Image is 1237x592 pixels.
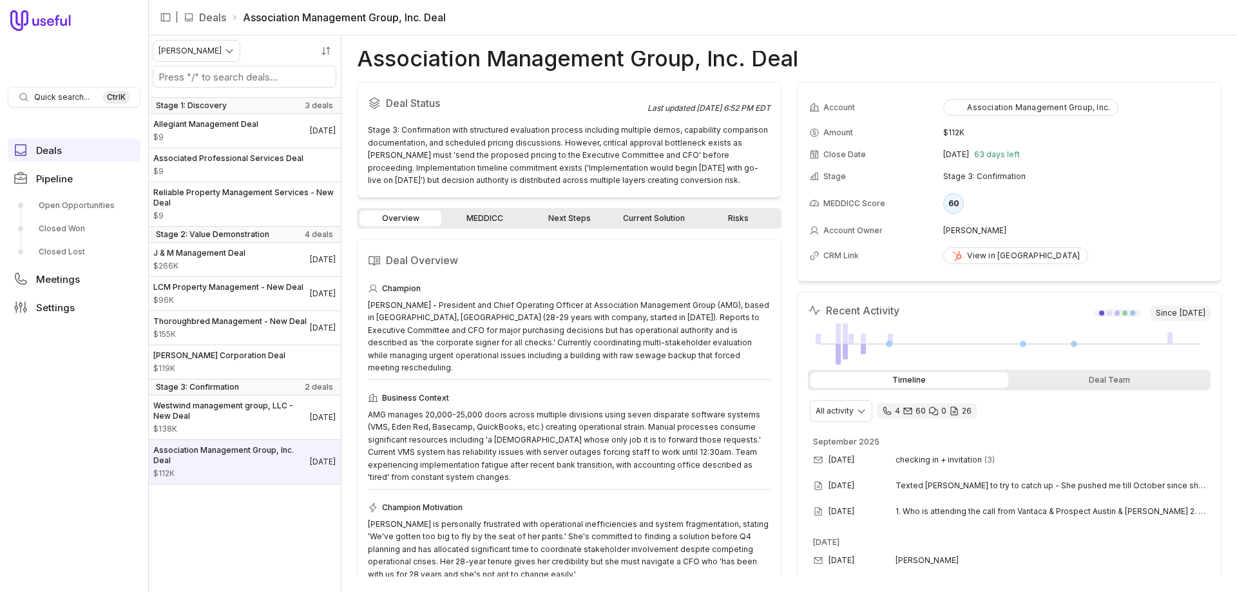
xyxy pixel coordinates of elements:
span: Amount [153,329,307,339]
span: 3 emails in thread [984,455,995,465]
span: 3 deals [305,100,333,111]
span: Stage 3: Confirmation [156,382,239,392]
span: CRM Link [823,251,859,261]
h2: Deal Overview [368,250,771,271]
a: Settings [8,296,140,319]
span: Stage 1: Discovery [156,100,227,111]
a: Meetings [8,267,140,291]
button: Association Management Group, Inc. [943,99,1118,116]
span: 63 days left [974,149,1020,160]
time: Deal Close Date [310,254,336,265]
span: Amount [153,211,336,221]
time: Deal Close Date [310,457,336,467]
time: [DATE] [829,455,854,465]
div: Champion Motivation [368,500,771,515]
span: 1. Who is attending the call from Vantaca & Prospect Austin & [PERSON_NAME] 2. Purpose (what is t... [896,506,1205,517]
span: 4 deals [305,229,333,240]
a: Overview [360,211,441,226]
li: Association Management Group, Inc. Deal [231,10,446,25]
span: Amount [153,295,303,305]
div: 4 calls and 60 email threads [877,403,977,419]
div: [PERSON_NAME] is personally frustrated with operational inefficiencies and system fragmentation, ... [368,518,771,581]
a: J & M Management Deal$266K[DATE] [148,243,341,276]
span: Amount [153,261,245,271]
span: Allegiant Management Deal [153,119,258,129]
a: Current Solution [613,211,695,226]
span: Since [1151,305,1211,321]
span: Pipeline [36,174,73,184]
span: checking in + invitation [896,455,982,465]
span: [PERSON_NAME] Corporation Deal [153,350,285,361]
a: Pipeline [8,167,140,190]
h1: Association Management Group, Inc. Deal [357,51,798,66]
div: AMG manages 20,000-25,000 doors across multiple divisions using seven disparate software systems ... [368,408,771,484]
time: [DATE] [829,555,854,566]
button: Sort by [316,41,336,61]
span: Amount [153,166,303,177]
a: Open Opportunities [8,195,140,216]
time: [DATE] [1180,308,1205,318]
a: Thoroughbred Management - New Deal$155K[DATE] [148,311,341,345]
span: | [175,10,178,25]
span: Deals [36,146,62,155]
time: Deal Close Date [310,412,336,423]
div: 60 [943,193,964,214]
time: Deal Close Date [310,289,336,299]
div: Champion [368,281,771,296]
span: [PERSON_NAME] [896,555,959,566]
h2: Recent Activity [808,303,899,318]
a: Risks [697,211,779,226]
span: J & M Management Deal [153,248,245,258]
a: Closed Lost [8,242,140,262]
div: [PERSON_NAME] - President and Chief Operating Officer at Association Management Group (AMG), base... [368,299,771,374]
td: $112K [943,122,1209,143]
time: [DATE] [829,481,854,491]
div: Deal Team [1011,372,1209,388]
nav: Deals [148,35,341,592]
span: Close Date [823,149,866,160]
span: 2 deals [305,382,333,392]
a: Closed Won [8,218,140,239]
span: Westwind management group, LLC - New Deal [153,401,310,421]
span: Reliable Property Management Services - New Deal [153,187,336,208]
a: Deals [199,10,226,25]
a: Deals [8,138,140,162]
span: Thoroughbred Management - New Deal [153,316,307,327]
span: Stage [823,171,846,182]
time: Deal Close Date [310,126,336,136]
div: Business Context [368,390,771,406]
span: Quick search... [34,92,90,102]
td: [PERSON_NAME] [943,220,1209,241]
a: MEDDICC [444,211,526,226]
div: Stage 3: Confirmation with structured evaluation process including multiple demos, capability com... [368,124,771,187]
span: Meetings [36,274,80,284]
a: Associated Professional Services Deal$9 [148,148,341,182]
span: Amount [153,363,285,374]
span: Stage 2: Value Demonstration [156,229,269,240]
a: Association Management Group, Inc. Deal$112K[DATE] [148,440,341,484]
div: Association Management Group, Inc. [952,102,1110,113]
span: LCM Property Management - New Deal [153,282,303,292]
time: September 2025 [813,437,879,446]
span: Associated Professional Services Deal [153,153,303,164]
div: Last updated [647,103,771,113]
time: [DATE] [943,149,969,160]
input: Search deals by name [153,66,336,87]
button: Collapse sidebar [156,8,175,27]
span: Amount [153,468,310,479]
span: Amount [823,128,853,138]
time: Deal Close Date [310,323,336,333]
time: [DATE] [829,506,854,517]
span: Account Owner [823,225,883,236]
span: Settings [36,303,75,312]
a: Westwind management group, LLC - New Deal$138K[DATE] [148,396,341,439]
td: Stage 3: Confirmation [943,166,1209,187]
span: MEDDICC Score [823,198,885,209]
span: Texted [PERSON_NAME] to try to catch up - She pushed me till October since she is going to [GEOGR... [896,481,1205,491]
kbd: Ctrl K [103,91,129,104]
div: View in [GEOGRAPHIC_DATA] [952,251,1080,261]
time: [DATE] 6:52 PM EDT [696,103,771,113]
span: Association Management Group, Inc. Deal [153,445,310,466]
div: Pipeline submenu [8,195,140,262]
a: [PERSON_NAME] Corporation Deal$119K [148,345,341,379]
